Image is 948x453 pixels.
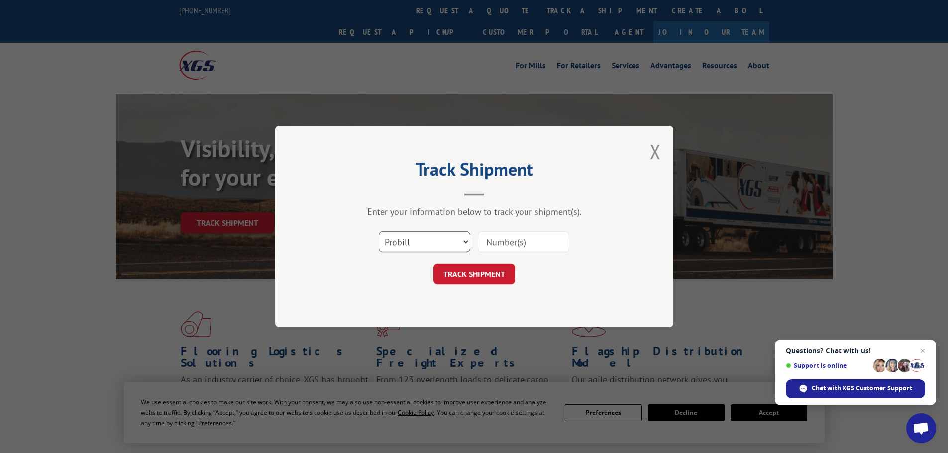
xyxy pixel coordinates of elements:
[786,347,925,355] span: Questions? Chat with us!
[917,345,929,357] span: Close chat
[786,362,869,369] span: Support is online
[650,138,661,165] button: Close modal
[812,384,912,393] span: Chat with XGS Customer Support
[433,264,515,284] button: TRACK SHIPMENT
[478,231,569,252] input: Number(s)
[325,162,624,181] h2: Track Shipment
[325,206,624,217] div: Enter your information below to track your shipment(s).
[906,413,936,443] div: Open chat
[786,379,925,398] div: Chat with XGS Customer Support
